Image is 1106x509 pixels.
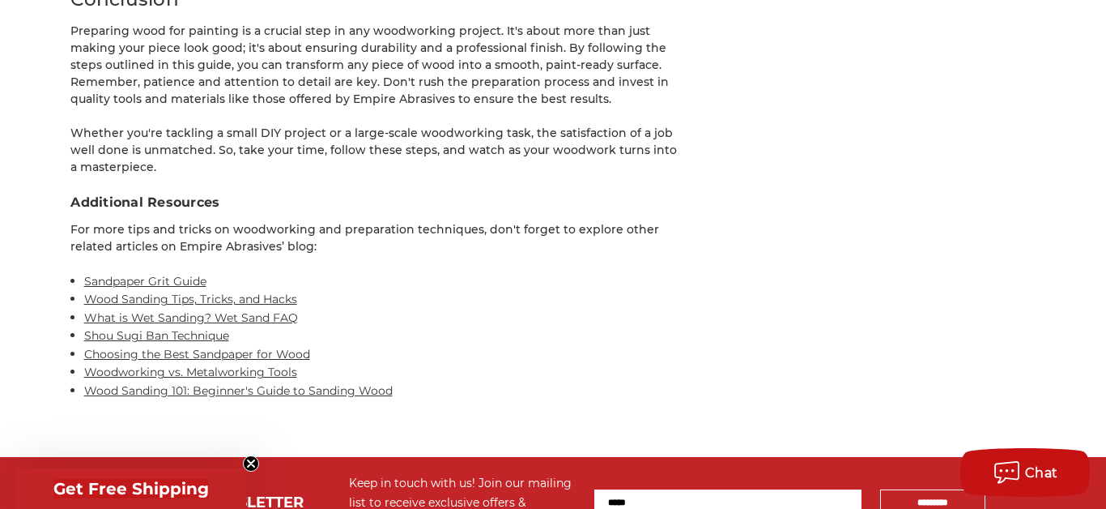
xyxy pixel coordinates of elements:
a: Wood Sanding 101: Beginner's Guide to Sanding Wood [84,383,393,398]
div: Get Free ShippingClose teaser [16,468,246,509]
a: Wood Sanding Tips, Tricks, and Hacks [84,292,297,306]
p: Preparing wood for painting is a crucial step in any woodworking project. It's about more than ju... [70,23,678,108]
button: Close teaser [243,456,259,472]
a: Shou Sugi Ban Technique [84,328,229,343]
a: Choosing the Best Sandpaper for Wood [84,347,310,361]
button: Chat [960,448,1090,497]
a: Sandpaper Grit Guide [84,274,206,289]
p: For more tips and tricks on woodworking and preparation techniques, don't forget to explore other... [70,221,678,255]
span: Chat [1025,465,1058,481]
a: What is Wet Sanding? Wet Sand FAQ [84,310,298,325]
span: Get Free Shipping [53,479,209,498]
h3: Additional Resources [70,193,678,212]
p: Whether you're tackling a small DIY project or a large-scale woodworking task, the satisfaction o... [70,125,678,176]
a: Woodworking vs. Metalworking Tools [84,365,297,379]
